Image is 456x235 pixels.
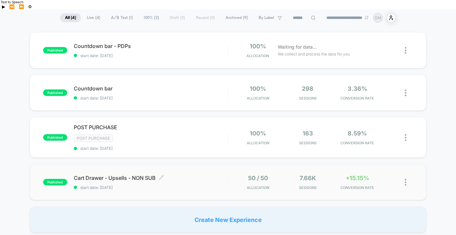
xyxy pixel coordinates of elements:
[43,47,67,54] span: published
[250,85,266,92] span: 100%
[74,53,228,58] span: start date: [DATE]
[246,54,269,58] span: Allocation
[74,96,228,101] span: start date: [DATE]
[43,89,67,96] span: published
[106,13,138,22] span: A/B Test ( 1 )
[74,146,228,151] span: start date: [DATE]
[285,185,331,190] span: Sessions
[43,134,67,141] span: published
[278,51,350,57] span: We collect and process the data for you
[375,15,381,20] p: DM
[334,141,381,145] span: CONVERSION RATE
[334,96,381,101] span: CONVERSION RATE
[7,4,17,9] button: Previous
[74,175,228,181] span: Cart Drawer - Upsells - NON SUB
[74,43,228,49] span: Countdown bar - PDPs
[248,175,268,181] span: 50 / 50
[405,47,406,54] img: close
[139,13,164,22] span: 100% ( 3 )
[250,43,266,50] span: 100%
[82,13,105,22] span: Live ( 4 )
[247,141,269,145] span: Allocation
[405,179,406,186] img: close
[302,85,313,92] span: 298
[74,124,228,131] span: POST PURCHASE
[346,175,369,181] span: +15.15%
[26,4,34,9] button: Settings
[250,130,266,137] span: 100%
[285,96,331,101] span: Sessions
[405,89,406,96] img: close
[74,85,228,92] span: Countdown bar
[60,13,81,22] span: All ( 4 )
[334,185,381,190] span: CONVERSION RATE
[303,130,313,137] span: 163
[74,185,228,190] span: start date: [DATE]
[405,134,406,141] img: close
[259,15,274,20] span: By Label
[247,96,269,101] span: Allocation
[278,43,317,51] span: Waiting for data...
[221,13,253,22] span: Archived ( 9 )
[348,130,367,137] span: 8.59%
[365,16,369,20] img: end
[43,179,67,185] span: published
[74,134,113,142] span: Post Purchase
[30,207,426,233] div: Create New Experience
[17,4,26,9] button: Forward
[348,85,367,92] span: 3.36%
[300,175,316,181] span: 7.66k
[285,141,331,145] span: Sessions
[247,185,269,190] span: Allocation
